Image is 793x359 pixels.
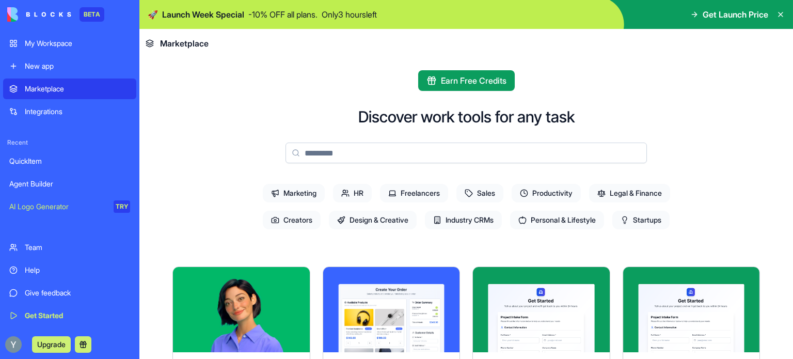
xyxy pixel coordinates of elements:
div: BETA [80,7,104,22]
button: Earn Free Credits [418,70,515,91]
a: AI Logo GeneratorTRY [3,196,136,217]
a: New app [3,56,136,76]
a: Get Started [3,305,136,326]
span: 🚀 [148,8,158,21]
span: HR [333,184,372,202]
img: logo [7,7,71,22]
div: Get Started [25,310,130,321]
span: Startups [612,211,670,229]
p: - 10 % OFF all plans. [248,8,318,21]
button: Upgrade [32,336,71,353]
span: Creators [263,211,321,229]
a: Give feedback [3,283,136,303]
span: Design & Creative [329,211,417,229]
h2: Discover work tools for any task [358,107,575,126]
div: TRY [114,200,130,213]
span: Launch Week Special [162,8,244,21]
span: Sales [456,184,503,202]
div: New app [25,61,130,71]
div: My Workspace [25,38,130,49]
a: Upgrade [32,339,71,349]
div: Integrations [25,106,130,117]
span: Industry CRMs [425,211,502,229]
a: Marketplace [3,79,136,99]
a: QuickItem [3,151,136,171]
span: Marketing [263,184,325,202]
a: Agent Builder [3,174,136,194]
span: Freelancers [380,184,448,202]
div: Marketplace [25,84,130,94]
div: Give feedback [25,288,130,298]
a: Help [3,260,136,280]
a: Integrations [3,101,136,122]
span: Recent [3,138,136,147]
a: Team [3,237,136,258]
a: My Workspace [3,33,136,54]
span: Marketplace [160,37,209,50]
div: AI Logo Generator [9,201,106,212]
span: Productivity [512,184,581,202]
span: Earn Free Credits [441,74,506,87]
span: Personal & Lifestyle [510,211,604,229]
div: Team [25,242,130,253]
div: Help [25,265,130,275]
div: QuickItem [9,156,130,166]
div: Agent Builder [9,179,130,189]
span: Get Launch Price [703,8,768,21]
p: Only 3 hours left [322,8,377,21]
a: BETA [7,7,104,22]
img: ACg8ocJ4Y6bucYNTlYXlTlP1uo_NigSMR5FGU0-6zVCBjto-_8kHCg=s96-c [5,336,22,353]
span: Legal & Finance [589,184,670,202]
